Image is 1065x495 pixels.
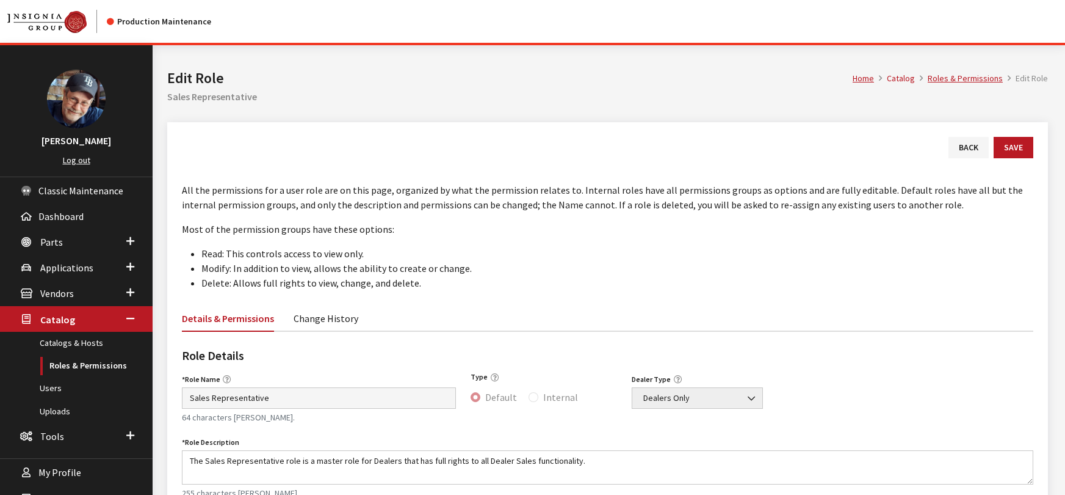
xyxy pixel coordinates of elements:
[853,73,874,84] a: Home
[874,72,915,85] li: Catalog
[38,185,123,197] span: Classic Maintenance
[632,374,671,385] label: Dealer Type
[40,288,74,300] span: Vendors
[182,437,239,448] label: Role Description
[40,236,63,248] span: Parts
[471,372,488,383] label: Type
[38,210,84,222] span: Dashboard
[167,89,1048,104] h2: Sales Representative
[201,246,1033,261] li: Read: This controls access to view only.
[182,222,1033,237] p: Most of the permission groups have these options:
[40,262,93,274] span: Applications
[7,11,87,33] img: Catalog Maintenance
[182,387,456,409] input: e.g., Service Manager
[928,73,1003,84] a: Roles & Permissions
[167,67,853,89] h1: Edit Role
[543,390,578,405] label: Internal
[47,70,106,128] img: Ray Goodwin
[182,411,456,424] small: 64 characters [PERSON_NAME].
[40,430,64,442] span: Tools
[182,183,1033,212] p: All the permissions for a user role are on this page, organized by what the permission relates to...
[182,450,1033,485] textarea: The Sales Representative role is a master role for Dealers that has full rights to all Dealer Sal...
[201,261,1033,276] li: Modify: In addition to view, allows the ability to create or change.
[182,346,1033,365] h2: Role Details
[948,137,989,158] a: Back
[294,305,358,331] a: Change History
[182,305,274,332] a: Details & Permissions
[38,466,81,479] span: My Profile
[107,15,211,28] div: Production Maintenance
[640,392,755,405] span: Dealers Only
[63,155,90,166] a: Log out
[7,10,107,33] a: Insignia Group logo
[632,387,763,409] span: Dealers Only
[1003,72,1048,85] li: Edit Role
[182,374,220,385] label: Role Name
[12,133,140,148] h3: [PERSON_NAME]
[40,313,75,326] span: Catalog
[994,137,1033,158] button: Save
[201,276,1033,290] li: Delete: Allows full rights to view, change, and delete.
[485,390,517,405] label: Default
